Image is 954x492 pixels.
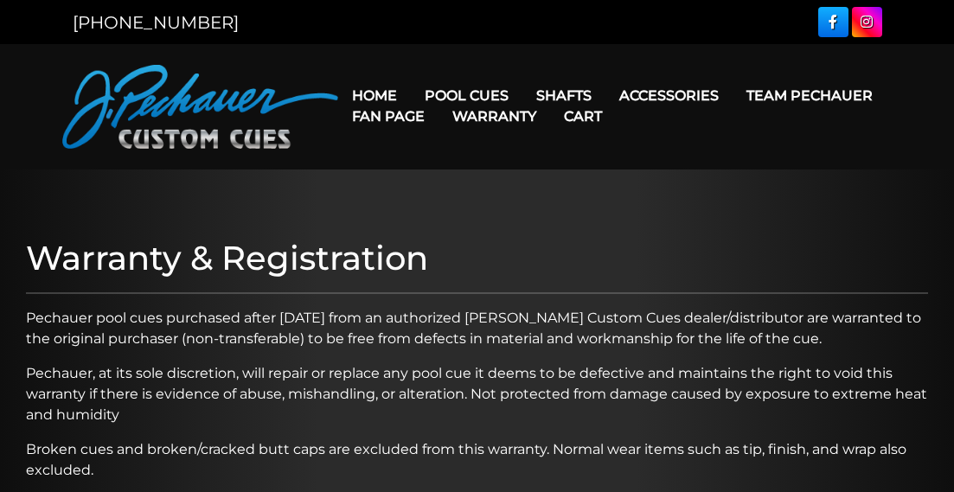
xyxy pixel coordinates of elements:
[338,94,439,138] a: Fan Page
[62,65,339,149] img: Pechauer Custom Cues
[605,73,733,118] a: Accessories
[439,94,550,138] a: Warranty
[26,363,928,425] p: Pechauer, at its sole discretion, will repair or replace any pool cue it deems to be defective an...
[73,12,239,33] a: [PHONE_NUMBER]
[26,439,928,481] p: Broken cues and broken/cracked butt caps are excluded from this warranty. Normal wear items such ...
[338,73,411,118] a: Home
[26,308,928,349] p: Pechauer pool cues purchased after [DATE] from an authorized [PERSON_NAME] Custom Cues dealer/dis...
[733,73,887,118] a: Team Pechauer
[411,73,522,118] a: Pool Cues
[522,73,605,118] a: Shafts
[26,239,928,278] h1: Warranty & Registration
[550,94,616,138] a: Cart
